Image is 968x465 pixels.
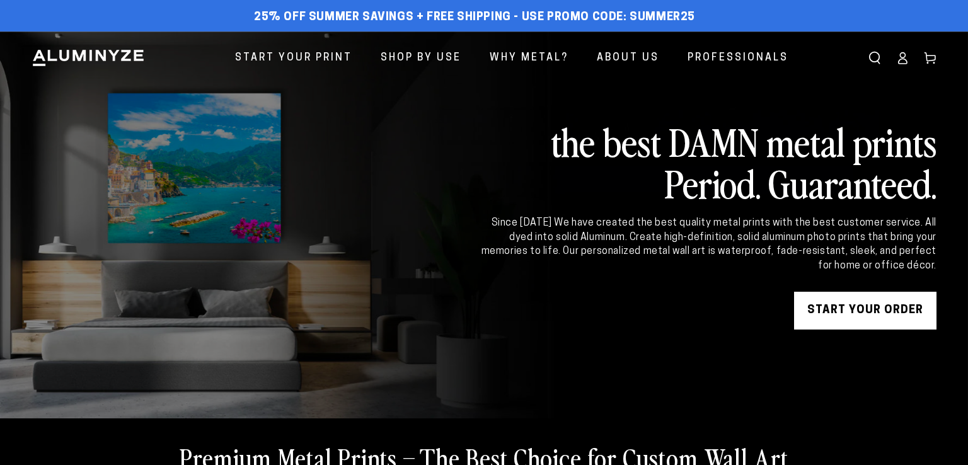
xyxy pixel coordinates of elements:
[235,49,352,67] span: Start Your Print
[490,49,568,67] span: Why Metal?
[32,49,145,67] img: Aluminyze
[597,49,659,67] span: About Us
[479,120,936,204] h2: the best DAMN metal prints Period. Guaranteed.
[587,42,669,75] a: About Us
[480,42,578,75] a: Why Metal?
[371,42,471,75] a: Shop By Use
[678,42,798,75] a: Professionals
[226,42,362,75] a: Start Your Print
[688,49,788,67] span: Professionals
[479,216,936,273] div: Since [DATE] We have created the best quality metal prints with the best customer service. All dy...
[794,292,936,330] a: START YOUR Order
[254,11,695,25] span: 25% off Summer Savings + Free Shipping - Use Promo Code: SUMMER25
[381,49,461,67] span: Shop By Use
[861,44,889,72] summary: Search our site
